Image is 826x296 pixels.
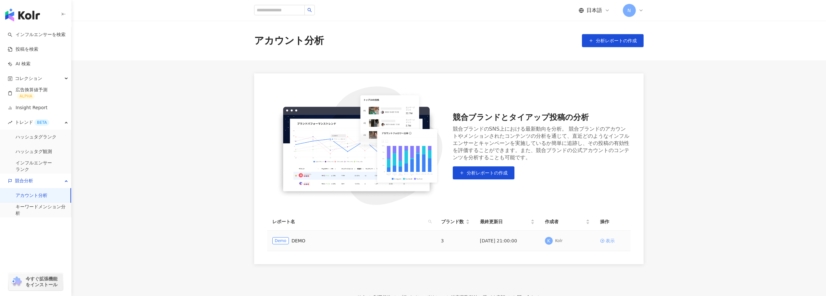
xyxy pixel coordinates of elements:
[291,237,305,244] a: DEMO
[16,192,47,199] a: アカウント分析
[441,218,464,225] span: ブランド数
[480,218,529,225] span: 最終更新日
[436,231,475,251] td: 3
[8,61,31,67] a: AI 検索
[453,166,514,179] button: 分析レポートの作成
[453,125,631,161] div: 競合ブランドのSNS上における最新動向を分析。 競合ブランドのアカウントやメンションされたコンテンツの分析を通じて、直近どのようなインフルエンサーとキャンペーンを実施しているか簡単に追跡し、その...
[545,218,585,225] span: 作成者
[16,134,56,140] a: ハッシュタグランク
[8,105,47,111] a: Insight Report
[16,204,66,216] a: キーワードメンション分析
[254,34,324,47] div: アカウント分析
[467,170,508,175] span: 分析レポートの作成
[8,46,38,53] a: 投稿を検索
[582,34,644,47] button: 分析レポートの作成
[15,71,42,86] span: コレクション
[475,231,540,251] td: [DATE] 21:00:00
[8,120,12,125] span: rise
[307,8,312,12] span: search
[627,7,631,14] span: N
[16,160,52,173] a: インフルエンサー ランク
[547,237,550,244] span: K
[427,217,433,226] span: search
[586,7,602,14] span: 日本語
[272,237,289,244] span: Demo
[272,218,425,225] span: レポート名
[15,115,49,130] span: トレンド
[595,213,631,231] th: 操作
[555,238,563,244] div: Kolr
[26,276,61,288] span: 今すぐ拡張機能をインストール
[606,237,615,244] div: 表示
[34,119,49,126] div: BETA
[596,38,637,43] span: 分析レポートの作成
[8,87,66,100] a: 広告換算値予測ALPHA
[5,8,40,21] img: logo
[8,273,63,290] a: chrome extension今すぐ拡張機能をインストール
[600,237,625,244] a: 表示
[475,213,540,231] th: 最終更新日
[428,220,432,224] span: search
[453,112,631,123] div: 競合ブランドとタイアップ投稿の分析
[16,148,52,155] a: ハッシュタグ観測
[267,86,445,205] img: 競合ブランドとタイアップ投稿の分析
[10,277,23,287] img: chrome extension
[15,174,33,188] span: 競合分析
[540,213,595,231] th: 作成者
[436,213,475,231] th: ブランド数
[8,32,66,38] a: searchインフルエンサーを検索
